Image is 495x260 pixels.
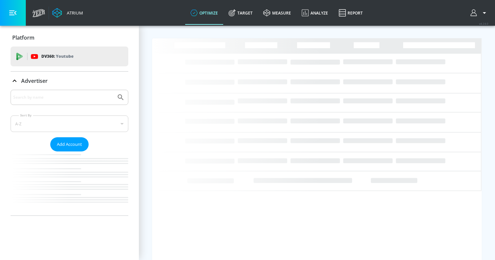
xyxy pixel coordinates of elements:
[11,90,128,215] div: Advertiser
[57,141,82,148] span: Add Account
[11,47,128,66] div: DV360: Youtube
[50,137,89,151] button: Add Account
[12,34,34,41] p: Platform
[11,28,128,47] div: Platform
[296,1,333,25] a: Analyze
[52,8,83,18] a: Atrium
[56,53,73,60] p: Youtube
[13,93,113,102] input: Search by name
[258,1,296,25] a: measure
[223,1,258,25] a: Target
[11,151,128,215] nav: list of Advertiser
[479,22,488,25] span: v 4.24.0
[19,113,33,117] label: Sort By
[11,72,128,90] div: Advertiser
[64,10,83,16] div: Atrium
[185,1,223,25] a: optimize
[333,1,368,25] a: Report
[21,77,48,84] p: Advertiser
[41,53,73,60] p: DV360:
[11,115,128,132] div: A-Z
